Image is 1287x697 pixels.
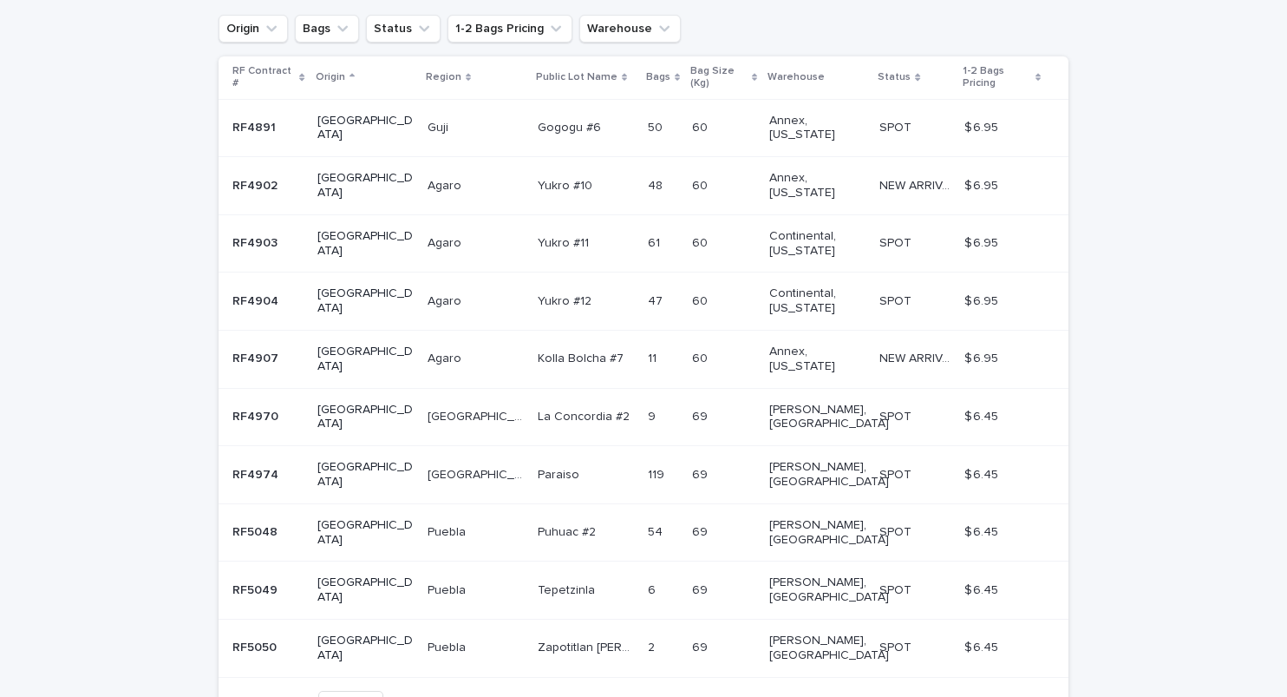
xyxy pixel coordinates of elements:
[536,68,617,87] p: Public Lot Name
[428,348,465,366] p: Agaro
[428,522,469,540] p: Puebla
[317,460,414,490] p: [GEOGRAPHIC_DATA]
[648,175,666,194] p: 48
[538,175,596,194] p: Yukro #10
[579,15,681,43] button: Warehouse
[366,15,441,43] button: Status
[648,348,660,366] p: 11
[428,233,465,251] p: Agaro
[219,503,1068,562] tr: RF5048RF5048 [GEOGRAPHIC_DATA]PueblaPuebla Puhuac #2Puhuac #2 5454 6969 [PERSON_NAME], [GEOGRAPHI...
[317,518,414,548] p: [GEOGRAPHIC_DATA]
[692,233,711,251] p: 60
[879,348,953,366] p: NEW ARRIVAL
[232,580,281,598] p: RF5049
[219,157,1068,215] tr: RF4902RF4902 [GEOGRAPHIC_DATA]AgaroAgaro Yukro #10Yukro #10 4848 6060 Annex, [US_STATE] NEW ARRIV...
[879,406,915,424] p: SPOT
[232,348,282,366] p: RF4907
[879,580,915,598] p: SPOT
[879,291,915,309] p: SPOT
[232,406,282,424] p: RF4970
[317,171,414,201] p: [GEOGRAPHIC_DATA]
[232,233,281,251] p: RF4903
[964,233,1002,251] p: $ 6.95
[538,580,598,598] p: Tepetzinla
[648,464,668,483] p: 119
[219,388,1068,446] tr: RF4970RF4970 [GEOGRAPHIC_DATA][GEOGRAPHIC_DATA][GEOGRAPHIC_DATA] La Concordia #2La Concordia #2 9...
[219,273,1068,331] tr: RF4904RF4904 [GEOGRAPHIC_DATA]AgaroAgaro Yukro #12Yukro #12 4747 6060 Continental, [US_STATE] SPO...
[648,637,658,655] p: 2
[232,62,295,94] p: RF Contract #
[219,214,1068,273] tr: RF4903RF4903 [GEOGRAPHIC_DATA]AgaroAgaro Yukro #11Yukro #11 6161 6060 Continental, [US_STATE] SPO...
[232,464,282,483] p: RF4974
[878,68,911,87] p: Status
[648,117,666,135] p: 50
[219,562,1068,620] tr: RF5049RF5049 [GEOGRAPHIC_DATA]PueblaPuebla TepetzinlaTepetzinla 66 6969 [PERSON_NAME], [GEOGRAPHI...
[879,233,915,251] p: SPOT
[428,117,452,135] p: Guji
[879,175,953,194] p: NEW ARRIVAL
[648,406,659,424] p: 9
[426,68,461,87] p: Region
[317,229,414,259] p: [GEOGRAPHIC_DATA]
[964,580,1002,598] p: $ 6.45
[428,580,469,598] p: Puebla
[428,291,465,309] p: Agaro
[232,637,280,655] p: RF5050
[219,446,1068,504] tr: RF4974RF4974 [GEOGRAPHIC_DATA][GEOGRAPHIC_DATA][GEOGRAPHIC_DATA] ParaisoParaiso 119119 6969 [PERS...
[879,522,915,540] p: SPOT
[317,345,414,374] p: [GEOGRAPHIC_DATA]
[648,580,659,598] p: 6
[232,175,281,194] p: RF4902
[879,637,915,655] p: SPOT
[448,15,572,43] button: 1-2 Bags Pricing
[964,522,1002,540] p: $ 6.45
[648,233,663,251] p: 61
[219,15,288,43] button: Origin
[428,406,527,424] p: [GEOGRAPHIC_DATA]
[295,15,359,43] button: Bags
[692,406,711,424] p: 69
[692,348,711,366] p: 60
[316,68,345,87] p: Origin
[538,464,583,483] p: Paraiso
[428,175,465,194] p: Agaro
[768,68,825,87] p: Warehouse
[692,522,711,540] p: 69
[538,522,599,540] p: Puhuac #2
[232,117,279,135] p: RF4891
[219,99,1068,157] tr: RF4891RF4891 [GEOGRAPHIC_DATA]GujiGuji Gogogu #6Gogogu #6 5050 6060 Annex, [US_STATE] SPOTSPOT $ ...
[964,291,1002,309] p: $ 6.95
[428,637,469,655] p: Puebla
[219,330,1068,388] tr: RF4907RF4907 [GEOGRAPHIC_DATA]AgaroAgaro Kolla Bolcha #7Kolla Bolcha #7 1111 6060 Annex, [US_STAT...
[879,117,915,135] p: SPOT
[879,464,915,483] p: SPOT
[964,348,1002,366] p: $ 6.95
[232,291,282,309] p: RF4904
[648,522,666,540] p: 54
[648,291,666,309] p: 47
[317,286,414,316] p: [GEOGRAPHIC_DATA]
[692,175,711,194] p: 60
[646,68,670,87] p: Bags
[692,580,711,598] p: 69
[538,291,595,309] p: Yukro #12
[317,114,414,143] p: [GEOGRAPHIC_DATA]
[317,403,414,432] p: [GEOGRAPHIC_DATA]
[692,117,711,135] p: 60
[964,175,1002,194] p: $ 6.95
[692,464,711,483] p: 69
[317,575,414,605] p: [GEOGRAPHIC_DATA]
[538,406,633,424] p: La Concordia #2
[538,348,627,366] p: Kolla Bolcha #7
[538,117,604,135] p: Gogogu #6
[692,637,711,655] p: 69
[963,62,1031,94] p: 1-2 Bags Pricing
[964,406,1002,424] p: $ 6.45
[690,62,748,94] p: Bag Size (Kg)
[964,117,1002,135] p: $ 6.95
[232,522,281,540] p: RF5048
[428,464,527,483] p: [GEOGRAPHIC_DATA]
[538,233,592,251] p: Yukro #11
[964,637,1002,655] p: $ 6.45
[964,464,1002,483] p: $ 6.45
